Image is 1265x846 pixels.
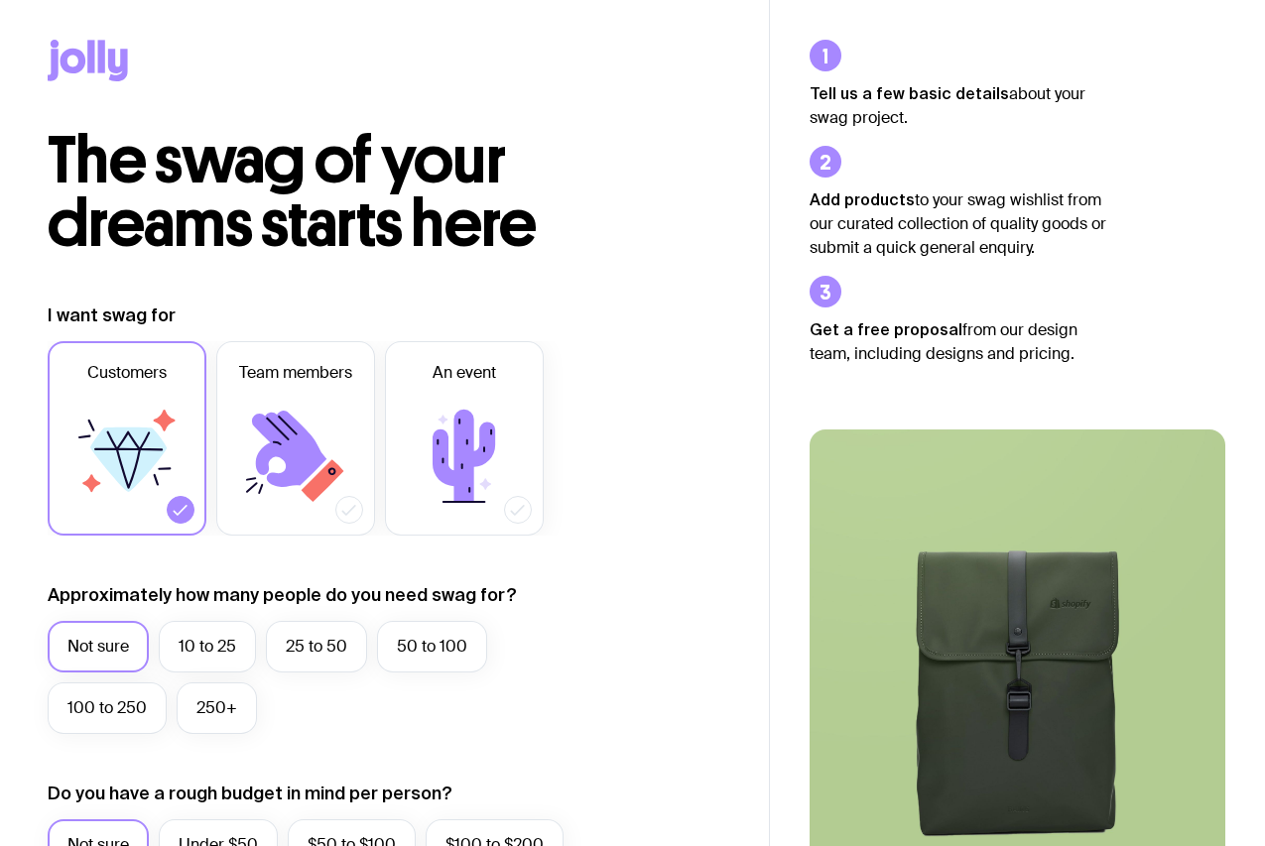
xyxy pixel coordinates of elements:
strong: Tell us a few basic details [810,84,1009,102]
strong: Add products [810,190,915,208]
p: from our design team, including designs and pricing. [810,317,1107,366]
label: 250+ [177,682,257,734]
span: The swag of your dreams starts here [48,121,537,263]
label: 50 to 100 [377,621,487,672]
span: Customers [87,361,167,385]
span: An event [433,361,496,385]
span: Team members [239,361,352,385]
p: to your swag wishlist from our curated collection of quality goods or submit a quick general enqu... [810,187,1107,260]
label: 25 to 50 [266,621,367,672]
label: Do you have a rough budget in mind per person? [48,782,452,805]
label: 100 to 250 [48,682,167,734]
label: 10 to 25 [159,621,256,672]
p: about your swag project. [810,81,1107,130]
label: Approximately how many people do you need swag for? [48,583,517,607]
label: Not sure [48,621,149,672]
strong: Get a free proposal [810,320,962,338]
label: I want swag for [48,303,176,327]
